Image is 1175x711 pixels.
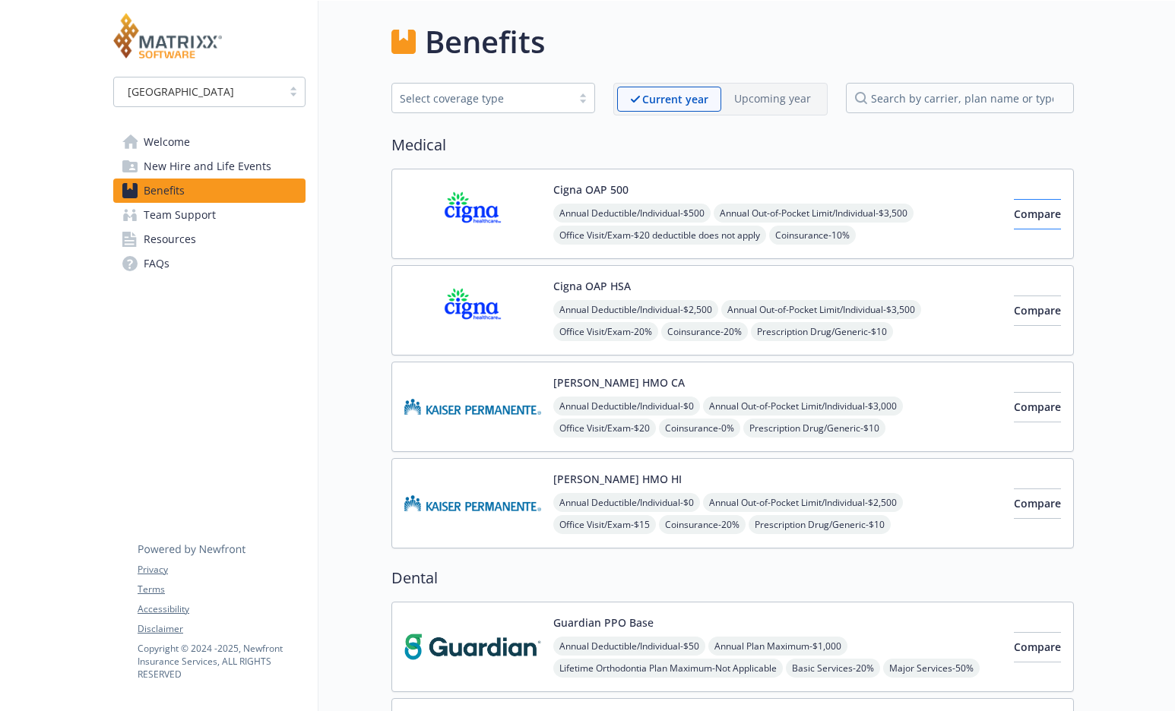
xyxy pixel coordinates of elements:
[1014,640,1061,654] span: Compare
[1014,295,1061,326] button: Compare
[659,419,740,438] span: Coinsurance - 0%
[404,278,541,343] img: CIGNA carrier logo
[113,251,306,276] a: FAQs
[138,622,305,636] a: Disclaimer
[553,182,629,197] button: Cigna OAP 500
[751,322,893,341] span: Prescription Drug/Generic - $10
[553,397,700,416] span: Annual Deductible/Individual - $0
[659,515,746,534] span: Coinsurance - 20%
[553,659,783,678] span: Lifetime Orthodontia Plan Maximum - Not Applicable
[769,226,856,245] span: Coinsurance - 10%
[138,642,305,681] p: Copyright © 2024 - 2025 , Newfront Insurance Services, ALL RIGHTS RESERVED
[553,278,631,294] button: Cigna OAP HSA
[1014,496,1061,510] span: Compare
[113,227,306,251] a: Resources
[404,182,541,246] img: CIGNA carrier logo
[553,204,711,223] span: Annual Deductible/Individual - $500
[714,204,914,223] span: Annual Out-of-Pocket Limit/Individual - $3,500
[553,493,700,512] span: Annual Deductible/Individual - $0
[553,300,718,319] span: Annual Deductible/Individual - $2,500
[708,637,847,656] span: Annual Plan Maximum - $1,000
[553,515,656,534] span: Office Visit/Exam - $15
[553,471,682,487] button: [PERSON_NAME] HMO HI
[553,374,685,390] button: [PERSON_NAME] HMO CA
[553,615,654,630] button: Guardian PPO Base
[144,130,190,154] span: Welcome
[1014,207,1061,221] span: Compare
[883,659,980,678] span: Major Services - 50%
[122,84,274,100] span: [GEOGRAPHIC_DATA]
[138,563,305,577] a: Privacy
[391,134,1074,156] h2: Medical
[113,154,306,179] a: New Hire and Life Events
[642,91,708,107] p: Current year
[144,227,196,251] span: Resources
[553,226,766,245] span: Office Visit/Exam - $20 deductible does not apply
[786,659,880,678] span: Basic Services - 20%
[1014,199,1061,229] button: Compare
[734,90,811,106] p: Upcoming year
[113,179,306,203] a: Benefits
[138,602,305,616] a: Accessibility
[113,203,306,227] a: Team Support
[743,419,885,438] span: Prescription Drug/Generic - $10
[1014,392,1061,422] button: Compare
[721,87,824,112] span: Upcoming year
[113,130,306,154] a: Welcome
[391,567,1074,589] h2: Dental
[138,583,305,596] a: Terms
[400,90,564,106] div: Select coverage type
[144,179,185,203] span: Benefits
[1014,400,1061,414] span: Compare
[1014,303,1061,318] span: Compare
[144,251,169,276] span: FAQs
[1014,632,1061,662] button: Compare
[553,419,656,438] span: Office Visit/Exam - $20
[144,203,216,227] span: Team Support
[1014,488,1061,519] button: Compare
[721,300,921,319] span: Annual Out-of-Pocket Limit/Individual - $3,500
[404,615,541,679] img: Guardian carrier logo
[553,322,658,341] span: Office Visit/Exam - 20%
[703,493,903,512] span: Annual Out-of-Pocket Limit/Individual - $2,500
[404,471,541,536] img: Kaiser Permanente Insurance Company carrier logo
[846,83,1074,113] input: search by carrier, plan name or type
[703,397,903,416] span: Annual Out-of-Pocket Limit/Individual - $3,000
[425,19,545,65] h1: Benefits
[128,84,234,100] span: [GEOGRAPHIC_DATA]
[404,374,541,439] img: Kaiser Permanente Insurance Company carrier logo
[144,154,271,179] span: New Hire and Life Events
[749,515,891,534] span: Prescription Drug/Generic - $10
[661,322,748,341] span: Coinsurance - 20%
[553,637,705,656] span: Annual Deductible/Individual - $50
